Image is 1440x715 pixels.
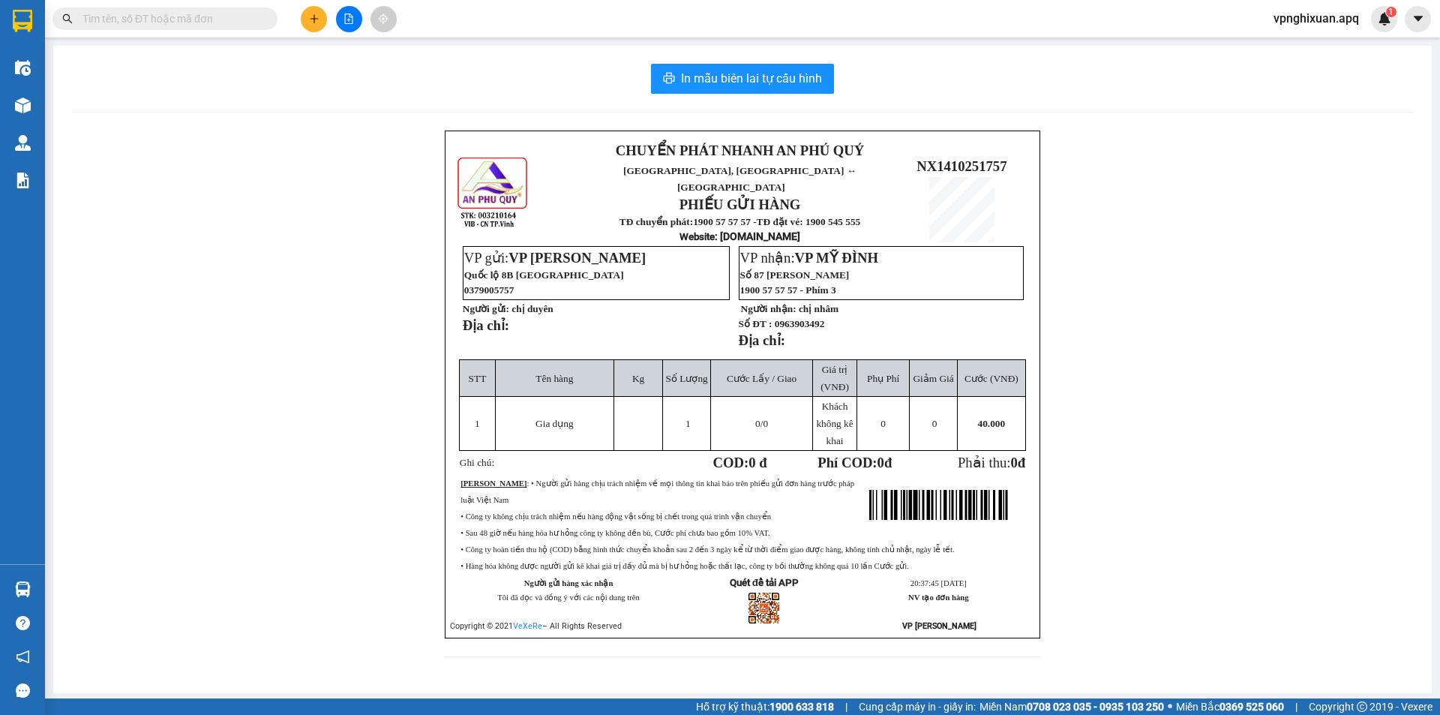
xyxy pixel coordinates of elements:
strong: Người gửi: [463,303,509,314]
strong: PHIẾU GỬI HÀNG [679,197,801,212]
span: 1900 57 57 57 - Phím 3 [740,284,836,296]
button: printerIn mẫu biên lai tự cấu hình [651,64,834,94]
span: VP [PERSON_NAME] [508,250,646,266]
button: aim [370,6,397,32]
span: 0379005757 [464,284,514,296]
span: notification [16,650,30,664]
strong: : [DOMAIN_NAME] [679,230,800,242]
strong: Địa chỉ: [463,317,509,333]
img: logo [456,155,530,230]
sup: 1 [1386,7,1396,17]
span: 20:37:45 [DATE] [910,579,967,587]
span: chị duyên [511,303,553,314]
strong: NV tạo đơn hàng [908,593,968,602]
span: 40.000 [978,418,1006,429]
span: search [62,14,73,24]
span: 0 [755,418,760,429]
span: 0 [932,418,937,429]
span: Hỗ trợ kỹ thuật: [696,698,834,715]
strong: Địa chỉ: [739,332,785,348]
img: icon-new-feature [1378,12,1391,26]
strong: TĐ đặt vé: 1900 545 555 [757,216,861,227]
strong: Người nhận: [741,303,796,314]
img: warehouse-icon [15,98,31,113]
img: warehouse-icon [15,135,31,151]
span: chị nhâm [799,303,838,314]
span: [GEOGRAPHIC_DATA], [GEOGRAPHIC_DATA] ↔ [GEOGRAPHIC_DATA] [20,64,131,115]
span: Giảm Giá [913,373,953,384]
span: Phải thu: [958,455,1025,470]
button: plus [301,6,327,32]
span: • Công ty hoàn tiền thu hộ (COD) bằng hình thức chuyển khoản sau 2 đến 3 ngày kể từ thời điểm gia... [460,545,954,554]
span: /0 [755,418,768,429]
strong: CHUYỂN PHÁT NHANH AN PHÚ QUÝ [616,143,864,158]
span: VP MỸ ĐÌNH [795,250,879,266]
img: logo [7,81,18,155]
span: 0 [880,418,886,429]
span: 1 [1388,7,1393,17]
span: 0 [877,455,884,470]
span: Cước Lấy / Giao [727,373,796,384]
strong: CHUYỂN PHÁT NHANH AN PHÚ QUÝ [22,12,130,61]
span: plus [309,14,319,24]
span: • Hàng hóa không được người gửi kê khai giá trị đầy đủ mà bị hư hỏng hoặc thất lạc, công ty bồi t... [460,562,909,570]
span: VP nhận: [740,250,879,266]
span: printer [663,72,675,86]
span: Miền Bắc [1176,698,1284,715]
span: VP gửi: [464,250,646,266]
a: VeXeRe [513,621,542,631]
button: file-add [336,6,362,32]
span: • Sau 48 giờ nếu hàng hóa hư hỏng công ty không đền bù, Cước phí chưa bao gồm 10% VAT. [460,529,769,537]
span: : • Người gửi hàng chịu trách nhiệm về mọi thông tin khai báo trên phiếu gửi đơn hàng trước pháp ... [460,479,854,504]
span: Giá trị (VNĐ) [820,364,849,392]
span: question-circle [16,616,30,630]
strong: TĐ chuyển phát: [619,216,693,227]
span: NX1410251757 [916,158,1006,174]
span: Phụ Phí [867,373,899,384]
span: caret-down [1411,12,1425,26]
span: 0 đ [748,455,766,470]
strong: Phí COD: đ [817,455,892,470]
span: copyright [1357,701,1367,712]
strong: 1900 633 818 [769,701,834,713]
span: Số Lượng [666,373,708,384]
span: • Công ty không chịu trách nhiệm nếu hàng động vật sống bị chết trong quá trình vận chuyển [460,512,771,521]
span: Miền Nam [979,698,1164,715]
strong: 0708 023 035 - 0935 103 250 [1027,701,1164,713]
img: logo-vxr [13,10,32,32]
span: | [1295,698,1297,715]
strong: Số ĐT : [739,318,772,329]
span: STT [469,373,487,384]
span: 0963903492 [775,318,825,329]
span: đ [1018,455,1025,470]
span: aim [378,14,388,24]
span: | [845,698,847,715]
strong: Người gửi hàng xác nhận [524,579,613,587]
input: Tìm tên, số ĐT hoặc mã đơn [82,11,259,27]
span: [GEOGRAPHIC_DATA], [GEOGRAPHIC_DATA] ↔ [GEOGRAPHIC_DATA] [623,165,856,193]
span: Quốc lộ 8B [GEOGRAPHIC_DATA] [464,269,624,281]
img: warehouse-icon [15,60,31,76]
span: vpnghixuan.apq [1261,9,1371,28]
span: 1 [475,418,480,429]
strong: VP [PERSON_NAME] [902,621,976,631]
button: caret-down [1405,6,1431,32]
strong: 1900 57 57 57 - [693,216,756,227]
span: Cung cấp máy in - giấy in: [859,698,976,715]
span: Kg [632,373,644,384]
span: file-add [343,14,354,24]
span: ⚪️ [1168,704,1172,710]
span: In mẫu biên lai tự cấu hình [681,69,822,88]
span: Số 87 [PERSON_NAME] [740,269,850,281]
strong: COD: [713,455,767,470]
span: Tôi đã đọc và đồng ý với các nội dung trên [497,593,640,602]
span: Khách không kê khai [816,401,853,446]
strong: 0369 525 060 [1219,701,1284,713]
span: Cước (VNĐ) [964,373,1018,384]
span: Ghi chú: [460,457,494,468]
span: message [16,683,30,698]
span: Copyright © 2021 – All Rights Reserved [450,621,622,631]
span: 1 [685,418,691,429]
img: warehouse-icon [15,581,31,597]
span: Gia dụng [535,418,574,429]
